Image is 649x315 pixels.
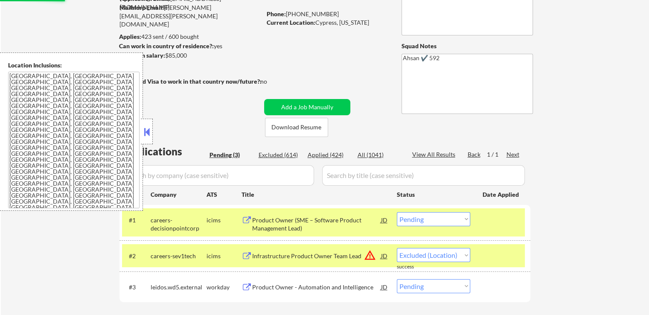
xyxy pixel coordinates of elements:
div: Back [468,150,481,159]
div: Location Inclusions: [8,61,140,70]
strong: Will need Visa to work in that country now/future?: [119,78,262,85]
div: success [397,263,431,271]
div: icims [207,216,242,225]
input: Search by title (case sensitive) [322,165,525,186]
div: #2 [129,252,144,260]
div: [PHONE_NUMBER] [267,10,387,18]
strong: Can work in country of residence?: [119,42,214,50]
div: Product Owner (SME – Software Product Management Lead) [252,216,381,233]
div: Company [151,190,207,199]
div: Cypress, [US_STATE] [267,18,387,27]
div: All (1041) [358,151,400,159]
div: Product Owner - Automation and Intelligence [252,283,381,292]
strong: Mailslurp Email: [119,4,164,11]
div: Infrastructure Product Owner Team Lead [252,252,381,260]
div: 423 sent / 600 bought [119,32,261,41]
strong: Current Location: [267,19,315,26]
div: Applications [122,146,207,157]
strong: Applies: [119,33,141,40]
input: Search by company (case sensitive) [122,165,314,186]
div: workday [207,283,242,292]
div: 1 / 1 [487,150,506,159]
div: Applied (424) [308,151,350,159]
div: Squad Notes [402,42,533,50]
div: #1 [129,216,144,225]
div: no [260,77,285,86]
div: #3 [129,283,144,292]
strong: Minimum salary: [119,52,165,59]
div: Date Applied [483,190,520,199]
div: View All Results [412,150,458,159]
button: Add a Job Manually [264,99,350,115]
div: ATS [207,190,242,199]
div: careers-decisionpointcorp [151,216,207,233]
button: warning_amber [364,249,376,261]
strong: Phone: [267,10,286,17]
div: leidos.wd5.external [151,283,207,292]
div: yes [119,42,259,50]
div: Next [506,150,520,159]
div: JD [380,279,389,295]
div: icims [207,252,242,260]
div: careers-sev1tech [151,252,207,260]
div: Pending (3) [210,151,252,159]
div: $85,000 [119,51,261,60]
div: JD [380,248,389,263]
div: Status [397,187,470,202]
div: Title [242,190,389,199]
button: Download Resume [265,118,328,137]
div: Excluded (614) [259,151,301,159]
div: [PERSON_NAME][EMAIL_ADDRESS][PERSON_NAME][DOMAIN_NAME] [119,3,261,29]
div: JD [380,212,389,227]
